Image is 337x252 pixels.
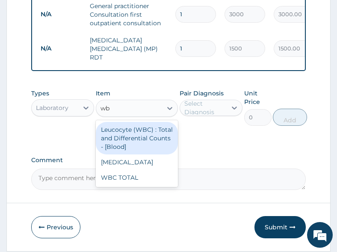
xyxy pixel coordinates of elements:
td: N/A [36,41,86,56]
label: Unit Price [244,89,272,106]
button: Submit [254,216,306,238]
button: Previous [31,216,80,238]
button: Add [273,109,307,126]
div: WBC TOTAL [96,170,178,185]
div: Minimize live chat window [140,4,161,25]
label: Item [96,89,110,98]
textarea: Type your message and hit 'Enter' [4,164,163,194]
div: Laboratory [36,104,68,112]
td: N/A [36,6,86,22]
label: Types [31,90,49,97]
span: We're online! [50,73,118,160]
div: Select Diagnosis [184,99,226,116]
td: [MEDICAL_DATA] [MEDICAL_DATA] (MP) RDT [86,32,171,66]
label: Comment [31,157,306,164]
div: Chat with us now [44,48,144,59]
div: Leucocyte (WBC) : Total and Differential Counts - [Blood] [96,122,178,154]
label: Pair Diagnosis [180,89,224,98]
img: d_794563401_company_1708531726252_794563401 [16,43,35,64]
div: [MEDICAL_DATA] [96,154,178,170]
